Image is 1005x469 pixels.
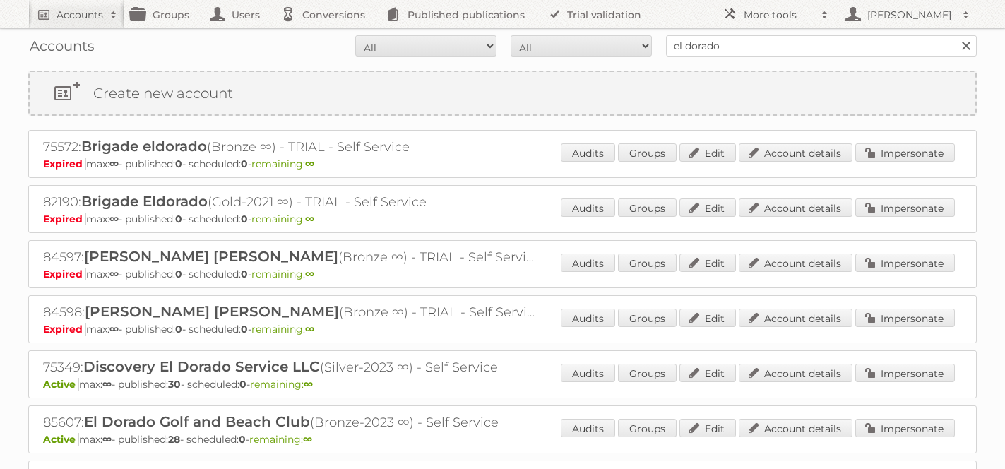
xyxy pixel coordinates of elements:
a: Audits [561,198,615,217]
strong: 0 [241,323,248,336]
strong: 0 [239,433,246,446]
p: max: - published: - scheduled: - [43,433,962,446]
a: Account details [739,143,852,162]
a: Edit [679,419,736,437]
strong: ∞ [303,433,312,446]
span: Discovery El Dorado Service LLC [83,358,320,375]
p: max: - published: - scheduled: - [43,158,962,170]
a: Impersonate [855,309,955,327]
a: Impersonate [855,143,955,162]
a: Groups [618,419,677,437]
span: Expired [43,268,86,280]
strong: ∞ [109,213,119,225]
a: Groups [618,198,677,217]
strong: 0 [175,158,182,170]
span: [PERSON_NAME] [PERSON_NAME] [84,248,338,265]
span: Brigade eldorado [81,138,207,155]
strong: ∞ [305,158,314,170]
a: Impersonate [855,254,955,272]
strong: 0 [175,323,182,336]
strong: 30 [168,378,181,391]
a: Impersonate [855,198,955,217]
a: Edit [679,198,736,217]
span: remaining: [249,433,312,446]
p: max: - published: - scheduled: - [43,213,962,225]
a: Account details [739,419,852,437]
p: max: - published: - scheduled: - [43,323,962,336]
a: Impersonate [855,419,955,437]
a: Edit [679,143,736,162]
h2: 75349: (Silver-2023 ∞) - Self Service [43,358,537,376]
strong: 0 [239,378,246,391]
span: remaining: [251,158,314,170]
h2: More tools [744,8,814,22]
strong: 0 [241,158,248,170]
span: Brigade Eldorado [81,193,208,210]
h2: 85607: (Bronze-2023 ∞) - Self Service [43,413,537,432]
p: max: - published: - scheduled: - [43,268,962,280]
strong: ∞ [109,158,119,170]
a: Groups [618,309,677,327]
span: remaining: [251,213,314,225]
a: Edit [679,364,736,382]
a: Groups [618,364,677,382]
h2: 84597: (Bronze ∞) - TRIAL - Self Service [43,248,537,266]
p: max: - published: - scheduled: - [43,378,962,391]
a: Account details [739,198,852,217]
strong: 28 [168,433,180,446]
a: Account details [739,364,852,382]
h2: Accounts [57,8,103,22]
span: Expired [43,158,86,170]
a: Edit [679,254,736,272]
strong: ∞ [109,268,119,280]
a: Account details [739,309,852,327]
strong: ∞ [305,213,314,225]
strong: ∞ [304,378,313,391]
strong: ∞ [102,433,112,446]
h2: 75572: (Bronze ∞) - TRIAL - Self Service [43,138,537,156]
span: Active [43,378,79,391]
strong: ∞ [305,268,314,280]
span: Expired [43,323,86,336]
strong: ∞ [305,323,314,336]
a: Impersonate [855,364,955,382]
strong: 0 [175,213,182,225]
strong: ∞ [102,378,112,391]
a: Groups [618,143,677,162]
h2: 84598: (Bronze ∞) - TRIAL - Self Service [43,303,537,321]
a: Audits [561,419,615,437]
span: remaining: [250,378,313,391]
a: Audits [561,143,615,162]
span: [PERSON_NAME] [PERSON_NAME] [85,303,339,320]
span: Expired [43,213,86,225]
span: remaining: [251,323,314,336]
strong: 0 [175,268,182,280]
span: Active [43,433,79,446]
strong: ∞ [109,323,119,336]
a: Account details [739,254,852,272]
a: Groups [618,254,677,272]
span: remaining: [251,268,314,280]
a: Create new account [30,72,975,114]
a: Audits [561,309,615,327]
a: Audits [561,254,615,272]
a: Audits [561,364,615,382]
strong: 0 [241,213,248,225]
h2: 82190: (Gold-2021 ∞) - TRIAL - Self Service [43,193,537,211]
span: El Dorado Golf and Beach Club [84,413,310,430]
strong: 0 [241,268,248,280]
h2: [PERSON_NAME] [864,8,956,22]
a: Edit [679,309,736,327]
